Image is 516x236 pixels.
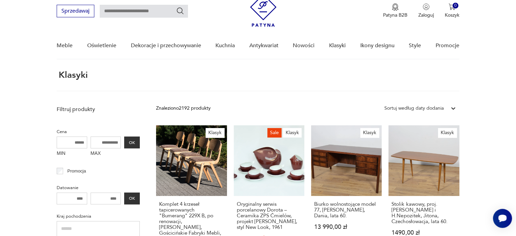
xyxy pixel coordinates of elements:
[493,209,512,228] iframe: Smartsupp widget button
[423,3,429,10] img: Ikonka użytkownika
[68,167,86,175] p: Promocja
[445,3,459,18] button: 0Koszyk
[383,3,407,18] button: Patyna B2B
[418,3,434,18] button: Zaloguj
[124,193,140,204] button: OK
[57,213,140,220] p: Kraj pochodzenia
[156,105,211,112] div: Znaleziono 2192 produkty
[436,33,459,59] a: Promocje
[383,12,407,18] p: Patyna B2B
[57,70,88,80] h1: Klasyki
[87,33,116,59] a: Oświetlenie
[418,12,434,18] p: Zaloguj
[57,9,94,14] a: Sprzedawaj
[453,3,458,8] div: 0
[215,33,235,59] a: Kuchnia
[57,33,73,59] a: Meble
[57,5,94,17] button: Sprzedawaj
[391,201,456,224] h3: Stolik kawowy, proj. [PERSON_NAME] i H.Nepozitek, Jitona, Czechosłowacja, lata 60.
[329,33,346,59] a: Klasyki
[384,105,444,112] div: Sortuj według daty dodania
[360,33,394,59] a: Ikony designu
[409,33,421,59] a: Style
[176,7,184,15] button: Szukaj
[314,224,379,230] p: 13 990,00 zł
[314,201,379,219] h3: Biurko wolnostojące model 77, [PERSON_NAME], Dania, lata 60.
[249,33,279,59] a: Antykwariat
[91,148,121,159] label: MAX
[57,148,87,159] label: MIN
[237,201,301,230] h3: Oryginalny serwis porcelanowy Dorota – Ceramika ZPS Ćmielów, projekt [PERSON_NAME], styl New Look...
[57,128,140,135] p: Cena
[391,230,456,236] p: 1490,00 zł
[131,33,201,59] a: Dekoracje i przechowywanie
[293,33,314,59] a: Nowości
[124,137,140,148] button: OK
[57,106,140,113] p: Filtruj produkty
[445,12,459,18] p: Koszyk
[392,3,399,11] img: Ikona medalu
[448,3,455,10] img: Ikona koszyka
[383,3,407,18] a: Ikona medaluPatyna B2B
[57,184,140,192] p: Datowanie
